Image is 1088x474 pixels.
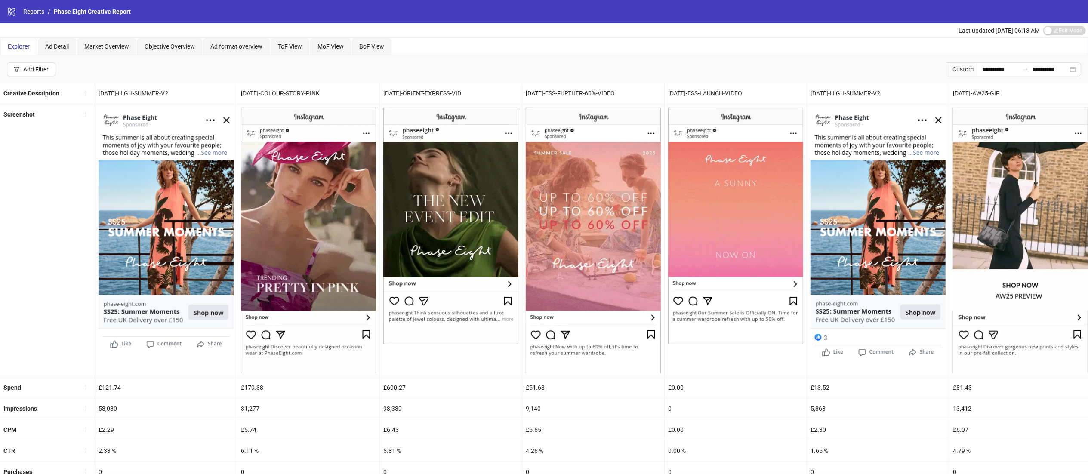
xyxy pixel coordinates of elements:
div: 53,080 [95,398,237,419]
span: sort-ascending [81,90,87,96]
img: Screenshot 6842986265506 [99,108,234,351]
div: 0.00 % [665,440,807,461]
div: £51.68 [522,377,664,398]
span: Ad format overview [210,43,262,50]
img: Screenshot 6842986266506 [811,108,946,359]
div: [DATE]-ESS-LAUNCH-VIDEO [665,83,807,104]
img: Screenshot 6938144239106 [953,108,1088,373]
div: £179.38 [237,377,379,398]
div: £5.74 [237,419,379,440]
span: Explorer [8,43,30,50]
span: sort-ascending [81,426,87,432]
div: 31,277 [237,398,379,419]
span: swap-right [1022,66,1029,73]
img: Screenshot 6921666872306 [241,108,376,373]
span: BoF View [359,43,384,50]
div: £13.52 [807,377,949,398]
div: [DATE]-ESS-FURTHER-60%-VIDEO [522,83,664,104]
div: Add Filter [23,66,49,73]
div: [DATE]-HIGH-SUMMER-V2 [95,83,237,104]
div: 5,868 [807,398,949,419]
span: Last updated [DATE] 06:13 AM [959,27,1040,34]
span: ToF View [278,43,302,50]
div: £2.30 [807,419,949,440]
span: to [1022,66,1029,73]
span: sort-ascending [81,111,87,117]
div: £5.65 [522,419,664,440]
div: £121.74 [95,377,237,398]
div: 93,339 [380,398,522,419]
b: Spend [3,384,21,391]
span: sort-ascending [81,384,87,390]
div: 6.11 % [237,440,379,461]
button: Add Filter [7,62,55,76]
div: 5.81 % [380,440,522,461]
span: Phase Eight Creative Report [54,8,131,15]
span: MoF View [317,43,344,50]
span: sort-ascending [81,405,87,411]
b: Impressions [3,405,37,412]
div: 4.26 % [522,440,664,461]
b: CTR [3,447,15,454]
b: Creative Description [3,90,59,97]
span: sort-ascending [81,447,87,453]
span: Market Overview [84,43,129,50]
div: £600.27 [380,377,522,398]
span: Objective Overview [145,43,195,50]
div: Custom [947,62,977,76]
img: Screenshot 6884191164706 [526,108,661,373]
div: [DATE]-ORIENT-EXPRESS-VID [380,83,522,104]
span: Ad Detail [45,43,69,50]
img: Screenshot 6933738041106 [383,108,518,344]
b: CPM [3,426,16,433]
b: Screenshot [3,111,35,118]
span: filter [14,66,20,72]
div: 9,140 [522,398,664,419]
div: 2.33 % [95,440,237,461]
a: Reports [22,7,46,16]
img: Screenshot 6875314973706 [668,108,803,344]
div: £0.00 [665,377,807,398]
div: £0.00 [665,419,807,440]
li: / [48,7,50,16]
div: 1.65 % [807,440,949,461]
div: £6.43 [380,419,522,440]
div: [DATE]-COLOUR-STORY-PINK [237,83,379,104]
div: 0 [665,398,807,419]
div: £2.29 [95,419,237,440]
div: [DATE]-HIGH-SUMMER-V2 [807,83,949,104]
